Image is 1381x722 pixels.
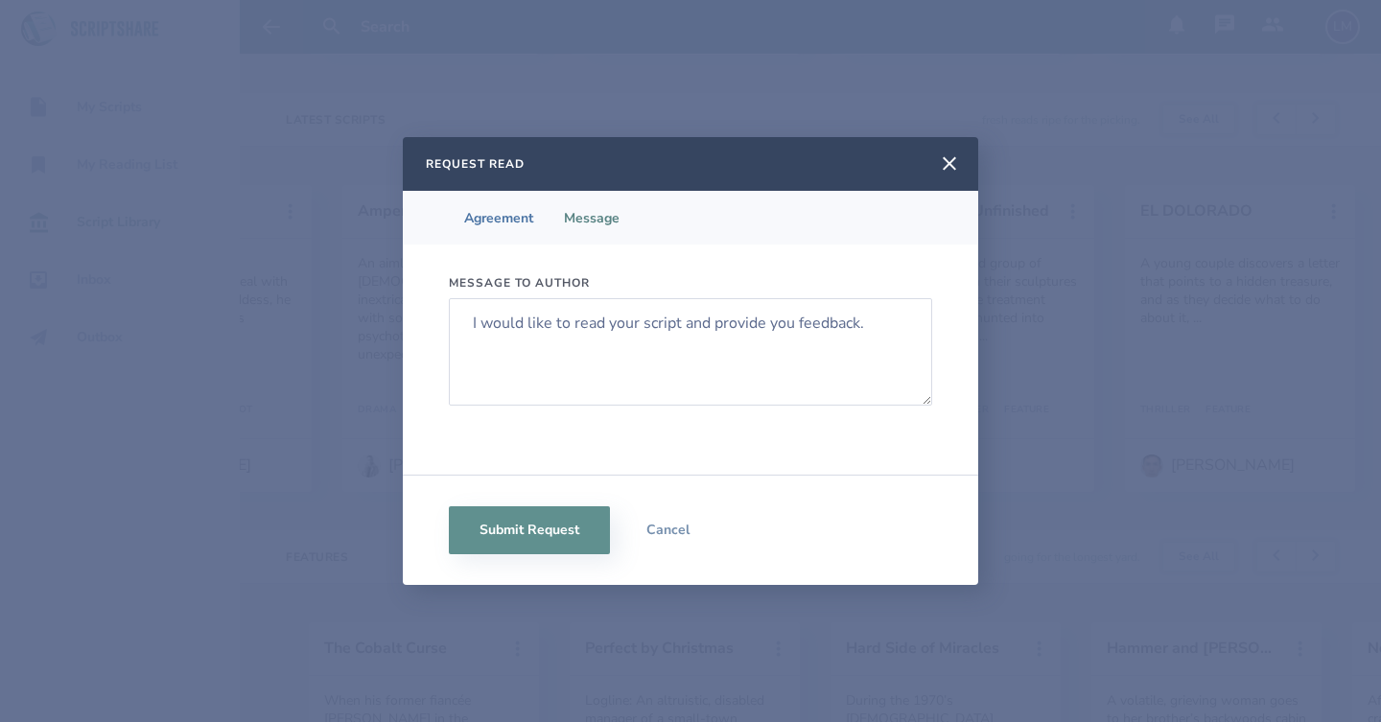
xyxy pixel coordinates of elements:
[549,191,635,245] li: Message
[449,275,932,291] label: Message to author
[449,506,610,554] button: Submit Request
[449,298,932,406] textarea: I would like to read your script and provide you feedback.
[449,191,549,245] li: Agreement
[426,156,525,172] h2: Request Read
[610,506,725,554] button: Cancel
